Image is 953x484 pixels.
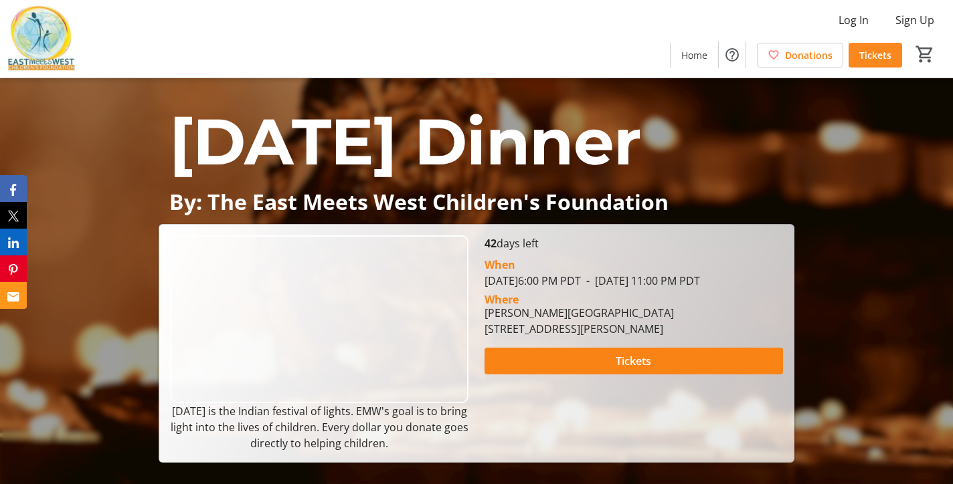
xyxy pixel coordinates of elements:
[169,190,783,213] p: By: The East Meets West Children's Foundation
[913,42,937,66] button: Cart
[719,41,746,68] button: Help
[785,48,833,62] span: Donations
[581,273,595,288] span: -
[485,321,674,337] div: [STREET_ADDRESS][PERSON_NAME]
[581,273,700,288] span: [DATE] 11:00 PM PDT
[485,348,783,374] button: Tickets
[485,273,581,288] span: [DATE] 6:00 PM PDT
[885,9,945,31] button: Sign Up
[169,102,641,180] span: [DATE] Dinner
[849,43,902,68] a: Tickets
[485,235,783,251] p: days left
[485,294,519,305] div: Where
[485,305,674,321] div: [PERSON_NAME][GEOGRAPHIC_DATA]
[895,12,934,28] span: Sign Up
[681,48,707,62] span: Home
[485,257,515,273] div: When
[671,43,718,68] a: Home
[859,48,891,62] span: Tickets
[839,12,869,28] span: Log In
[757,43,843,68] a: Donations
[828,9,879,31] button: Log In
[8,5,75,72] img: East Meets West Children's Foundation's Logo
[616,353,651,369] span: Tickets
[170,235,468,403] img: Campaign CTA Media Photo
[170,403,468,451] p: [DATE] is the Indian festival of lights. EMW's goal is to bring light into the lives of children....
[485,236,497,251] span: 42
